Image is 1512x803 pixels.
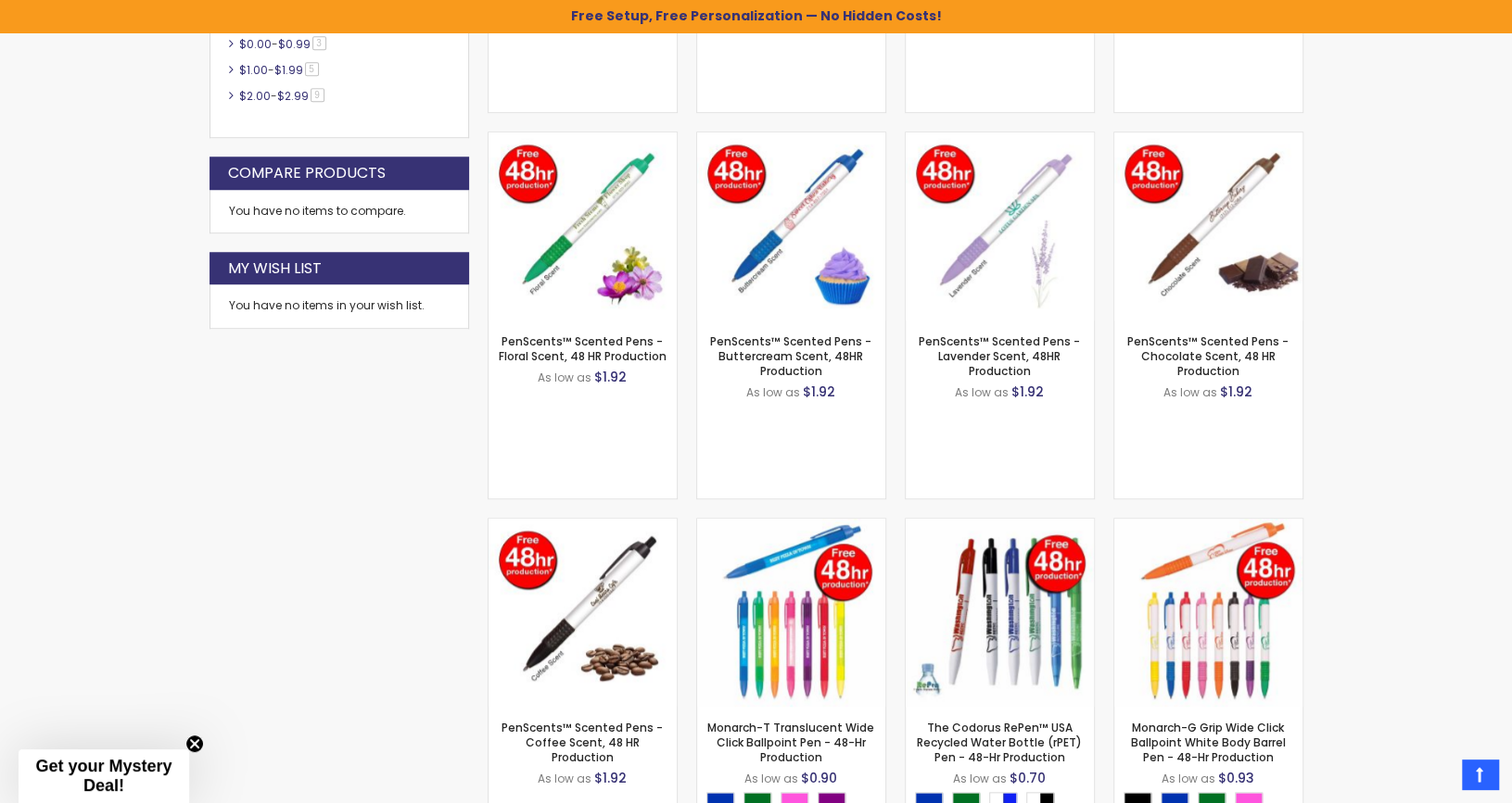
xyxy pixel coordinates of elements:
span: $1.92 [803,383,835,401]
a: The Codorus RePen™ USA Recycled Water Bottle (rPET) Pen - 48-Hr Production [917,720,1082,765]
span: $1.92 [1220,383,1252,401]
span: $0.90 [801,769,837,787]
a: PenScents™ Scented Pens - Chocolate Scent, 48 HR Production [1114,132,1302,147]
span: $1.92 [594,368,627,386]
a: PenScents™ Scented Pens - Buttercream Scent, 48HR Production [710,333,871,379]
iframe: Google Customer Reviews [1359,753,1512,803]
a: PenScents™ Scented Pens - Chocolate Scent, 48 HR Production [1127,333,1289,379]
a: Monarch-G Grip Wide Click Ballpoint White Body Barrel Pen - 48-Hr Production [1131,720,1286,765]
div: Get your Mystery Deal!Close teaser [19,749,189,803]
strong: My Wish List [228,258,322,279]
div: You have no items to compare. [210,190,469,233]
span: $1.92 [1011,383,1044,401]
span: 9 [311,88,324,102]
img: PenScents™ Scented Pens - Lavender Scent, 48HR Production [906,132,1094,320]
a: $1.00-$1.995 [235,62,325,78]
img: PenScents™ Scented Pens - Coffee Scent, 48 HR Production [489,519,677,707]
a: PenScents™ Scented Pens - Buttercream Scent, 48HR Production [697,132,885,147]
span: Get your Mystery Deal! [35,757,172,795]
button: Close teaser [185,734,204,753]
span: As low as [1162,771,1215,786]
span: $0.70 [1010,769,1046,787]
span: $2.99 [277,88,309,104]
span: $0.00 [239,36,272,52]
a: $0.00-$0.993 [235,36,333,52]
a: Monarch-G Grip Wide Click Ballpoint White Body Barrel Pen - 48-Hr Production [1114,518,1302,533]
div: You have no items in your wish list. [229,298,450,313]
span: As low as [953,771,1007,786]
a: PenScents™ Scented Pens - Coffee Scent, 48 HR Production [489,518,677,533]
a: Monarch-T Translucent Wide Click Ballpoint Pen - 48-Hr Production [697,518,885,533]
strong: Compare Products [228,163,386,183]
img: PenScents™ Scented Pens - Floral Scent, 48 HR Production [489,132,677,320]
a: PenScents™ Scented Pens - Floral Scent, 48 HR Production [489,132,677,147]
img: PenScents™ Scented Pens - Chocolate Scent, 48 HR Production [1114,132,1302,320]
span: $0.99 [278,36,311,52]
img: The Codorus RePen™ USA Recycled Water Bottle (rPET) Pen - 48-Hr Production [906,519,1094,707]
span: 3 [312,36,326,50]
a: PenScents™ Scented Pens - Coffee Scent, 48 HR Production [502,720,663,765]
span: As low as [955,384,1009,400]
a: Monarch-T Translucent Wide Click Ballpoint Pen - 48-Hr Production [707,720,874,765]
a: PenScents™ Scented Pens - Lavender Scent, 48HR Production [906,132,1094,147]
a: PenScents™ Scented Pens - Floral Scent, 48 HR Production [499,333,667,364]
a: The Codorus RePen™ USA Recycled Water Bottle (rPET) Pen - 48-Hr Production [906,518,1094,533]
span: $2.00 [239,88,271,104]
a: PenScents™ Scented Pens - Lavender Scent, 48HR Production [919,333,1080,379]
span: As low as [746,384,800,400]
span: As low as [538,370,591,385]
span: As low as [538,771,591,786]
img: PenScents™ Scented Pens - Buttercream Scent, 48HR Production [697,132,885,320]
span: 5 [305,62,319,76]
a: $2.00-$2.999 [235,88,331,104]
span: $1.99 [274,62,303,78]
img: Monarch-T Translucent Wide Click Ballpoint Pen - 48-Hr Production [697,519,885,707]
img: Monarch-G Grip Wide Click Ballpoint White Body Barrel Pen - 48-Hr Production [1114,519,1302,707]
span: $1.92 [594,769,627,787]
span: As low as [744,771,798,786]
span: $1.00 [239,62,268,78]
span: As low as [1163,384,1217,400]
span: $0.93 [1218,769,1254,787]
